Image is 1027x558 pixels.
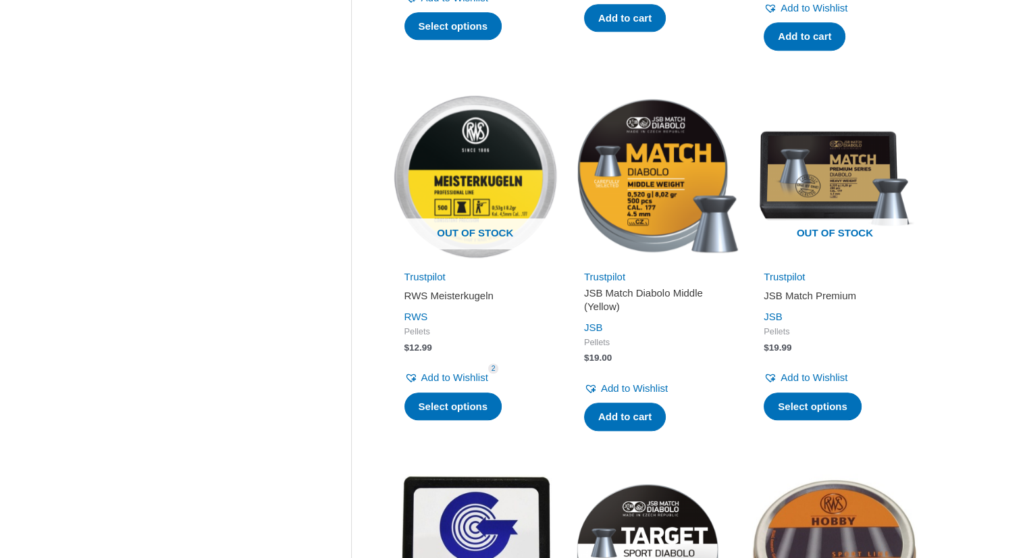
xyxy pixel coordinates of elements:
[764,289,905,303] h2: JSB Match Premium
[404,289,546,307] a: RWS Meisterkugeln
[584,286,726,318] a: JSB Match Diabolo Middle (Yellow)
[764,343,769,353] span: $
[392,93,558,259] a: Out of stock
[752,93,918,259] a: Out of stock
[584,322,603,333] a: JSB
[584,403,666,431] a: Add to cart: “JSB Match Diabolo Middle (Yellow)”
[762,218,907,249] span: Out of stock
[764,343,791,353] bdi: 19.99
[584,271,625,282] a: Trustpilot
[402,218,548,249] span: Out of stock
[584,4,666,32] a: Add to cart: “Single lot pellet sample for testing”
[752,93,918,259] img: JSB Match Premium
[404,343,410,353] span: $
[584,286,726,313] h2: JSB Match Diabolo Middle (Yellow)
[764,289,905,307] a: JSB Match Premium
[764,22,845,51] a: Add to cart: “JSB Match Diabolo Heavy (Blue)”
[584,353,589,363] span: $
[404,311,428,322] a: RWS
[781,372,847,383] span: Add to Wishlist
[404,326,546,338] span: Pellets
[404,271,446,282] a: Trustpilot
[488,363,499,374] span: 2
[764,326,905,338] span: Pellets
[404,392,502,421] a: Select options for “RWS Meisterkugeln”
[781,2,847,14] span: Add to Wishlist
[764,368,847,387] a: Add to Wishlist
[421,372,488,383] span: Add to Wishlist
[764,392,862,421] a: Select options for “JSB Match Premium”
[764,271,805,282] a: Trustpilot
[404,343,432,353] bdi: 12.99
[404,289,546,303] h2: RWS Meisterkugeln
[404,12,502,41] a: Select options for “RWS R10 Match”
[601,382,668,394] span: Add to Wishlist
[584,353,612,363] bdi: 19.00
[404,368,488,387] a: Add to Wishlist
[584,337,726,349] span: Pellets
[572,93,738,259] img: JSB Match Diabolo Middle (Yellow)
[764,311,783,322] a: JSB
[584,379,668,398] a: Add to Wishlist
[392,93,558,259] img: RWS Meisterkugeln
